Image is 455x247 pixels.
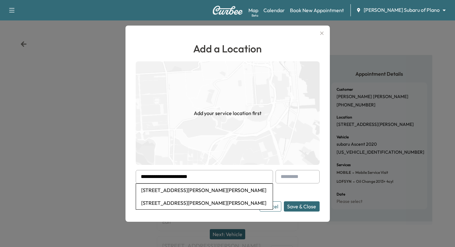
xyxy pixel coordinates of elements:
[136,61,320,165] img: empty-map-CL6vilOE.png
[136,197,273,209] li: [STREET_ADDRESS][PERSON_NAME][PERSON_NAME]
[212,6,243,15] img: Curbee Logo
[248,6,258,14] a: MapBeta
[290,6,344,14] a: Book New Appointment
[136,41,320,56] h1: Add a Location
[194,109,262,117] h1: Add your service location first
[136,184,273,197] li: [STREET_ADDRESS][PERSON_NAME][PERSON_NAME]
[252,13,258,18] div: Beta
[263,6,285,14] a: Calendar
[284,201,320,212] button: Save & Close
[364,6,440,14] span: [PERSON_NAME] Subaru of Plano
